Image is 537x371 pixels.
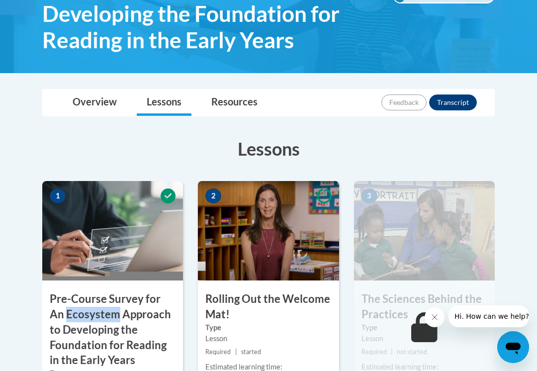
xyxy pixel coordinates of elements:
h3: Lessons [42,136,495,161]
a: Overview [63,90,127,116]
span: 3 [361,188,377,203]
iframe: Message from company [448,305,529,327]
label: Type [361,322,487,333]
span: not started [397,348,427,356]
span: | [235,348,237,356]
img: Course Image [42,181,183,280]
iframe: Close message [425,307,445,327]
span: 2 [205,188,221,203]
button: Feedback [381,94,427,110]
div: Lesson [205,333,331,344]
span: Required [361,348,387,356]
span: Required [205,348,231,356]
h3: Rolling Out the Welcome Mat! [198,291,339,322]
h3: Pre-Course Survey for An Ecosystem Approach to Developing the Foundation for Reading in the Early... [42,291,183,368]
label: Type [205,322,331,333]
div: Lesson [361,333,487,344]
img: Course Image [198,181,339,280]
iframe: Button to launch messaging window [497,331,529,363]
a: Resources [201,90,268,116]
h3: The Sciences Behind the Practices [354,291,495,322]
span: | [391,348,393,356]
img: Course Image [354,181,495,280]
a: Lessons [137,90,191,116]
button: Transcript [429,94,477,110]
span: 1 [50,188,66,203]
span: started [241,348,261,356]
